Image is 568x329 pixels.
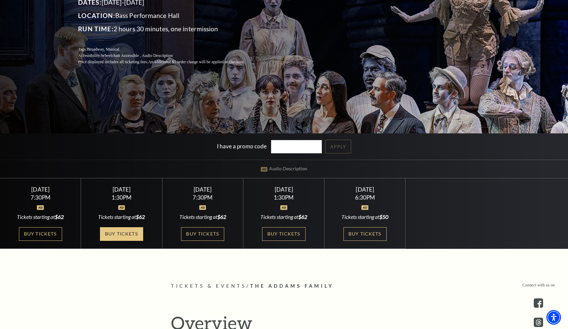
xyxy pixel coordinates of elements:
p: Price displayed includes all ticketing fees. [78,59,261,65]
span: $62 [55,214,64,220]
a: Buy Tickets [100,227,143,241]
span: An additional $5 order charge will be applied at checkout. [148,60,245,64]
div: Tickets starting at [89,213,154,221]
div: [DATE] [251,186,317,193]
div: Tickets starting at [251,213,317,221]
span: $62 [136,214,145,220]
div: 7:30PM [170,195,235,200]
a: Buy Tickets [19,227,62,241]
div: 6:30PM [332,195,398,200]
p: Bass Performance Hall [78,10,261,21]
a: facebook - open in a new tab [534,298,543,308]
span: $62 [298,214,307,220]
div: Accessibility Menu [546,310,561,325]
a: Buy Tickets [181,227,224,241]
p: 2 hours 30 minutes, one intermission [78,24,261,34]
div: [DATE] [8,186,73,193]
a: threads.com - open in a new tab [534,318,543,327]
div: Tickets starting at [332,213,398,221]
p: / [171,282,397,290]
p: Connect with us on [522,282,555,288]
span: Run Time: [78,25,114,33]
div: [DATE] [170,186,235,193]
div: [DATE] [332,186,398,193]
div: Tickets starting at [170,213,235,221]
div: Tickets starting at [8,213,73,221]
span: Tickets & Events [171,283,246,289]
div: [DATE] [89,186,154,193]
div: 1:30PM [251,195,317,200]
span: Location: [78,12,115,19]
p: Tags: [78,46,261,53]
div: 7:30PM [8,195,73,200]
span: $50 [379,214,388,220]
span: Broadway, Musical [87,47,119,52]
p: Accessibility: [78,53,261,59]
span: Wheelchair Accessible , Audio Description [101,53,173,58]
span: The Addams Family [250,283,334,289]
label: I have a promo code [217,142,267,149]
span: $62 [217,214,226,220]
a: Buy Tickets [262,227,305,241]
div: 1:30PM [89,195,154,200]
a: Buy Tickets [343,227,387,241]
